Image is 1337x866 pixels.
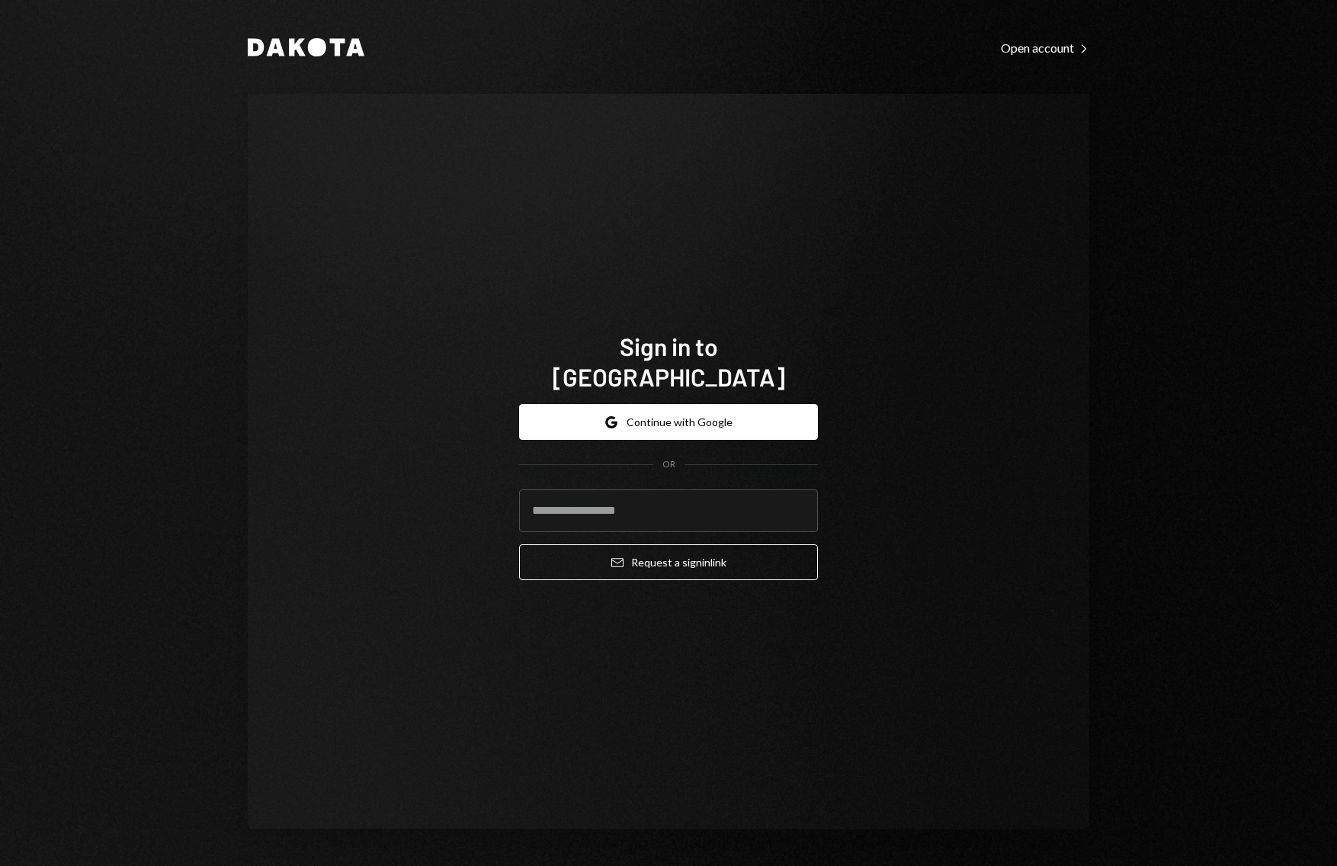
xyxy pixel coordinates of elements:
a: Open account [1001,39,1089,56]
button: Request a signinlink [519,544,818,580]
div: Open account [1001,40,1089,56]
button: Continue with Google [519,404,818,440]
div: OR [662,458,675,471]
h1: Sign in to [GEOGRAPHIC_DATA] [519,331,818,392]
